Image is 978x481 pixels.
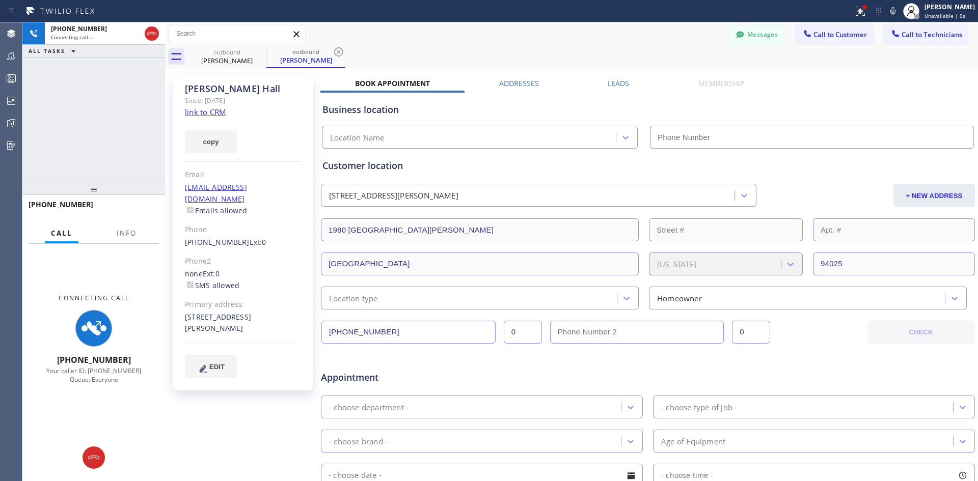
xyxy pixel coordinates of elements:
div: [PERSON_NAME] Hall [185,83,302,95]
label: Leads [608,78,629,88]
a: link to CRM [185,107,226,117]
span: Call [51,229,72,238]
input: ZIP [813,252,975,275]
span: Connecting call… [51,34,92,41]
input: SMS allowed [187,281,194,288]
span: Call to Technicians [902,30,962,39]
span: Connecting Call [59,294,129,302]
span: Ext: 0 [203,269,220,278]
div: Business location [322,103,973,117]
span: [PHONE_NUMBER] [29,200,93,209]
input: Apt. # [813,218,975,241]
div: [PERSON_NAME] [267,55,344,65]
label: Addresses [499,78,539,88]
div: Since: [DATE] [185,95,302,106]
div: none [185,268,302,292]
input: Ext. [504,321,542,344]
button: Call [45,223,78,243]
div: outbound [188,48,265,56]
button: Hang up [145,26,159,41]
div: Customer location [322,159,973,173]
button: ALL TASKS [22,45,86,57]
div: Email [185,169,302,181]
div: [STREET_ADDRESS][PERSON_NAME] [329,190,458,202]
button: Messages [729,25,785,44]
div: Age of Equipment [661,435,725,447]
div: Alisa Hall [267,45,344,67]
button: copy [185,130,237,153]
div: Phone [185,224,302,236]
input: City [321,252,639,275]
div: Alisa Hall [188,45,265,68]
div: [STREET_ADDRESS][PERSON_NAME] [185,312,302,335]
input: Phone Number [650,126,974,149]
span: - choose time - [661,470,713,480]
div: Primary address [185,299,302,310]
button: Mute [886,4,900,18]
span: Ext: 0 [250,237,266,247]
label: Book Appointment [355,78,430,88]
button: CHECK [867,321,974,344]
label: Membership [698,78,744,88]
button: Hang up [83,446,105,469]
div: [PERSON_NAME] [188,56,265,65]
button: Call to Technicians [884,25,968,44]
a: [PHONE_NUMBER] [185,237,250,247]
span: Call to Customer [813,30,867,39]
div: Homeowner [657,292,702,304]
label: SMS allowed [185,280,239,290]
span: EDIT [209,363,225,371]
span: [PHONE_NUMBER] [51,24,107,33]
a: [EMAIL_ADDRESS][DOMAIN_NAME] [185,182,247,204]
button: + NEW ADDRESS [893,184,975,207]
input: Phone Number [321,321,496,344]
input: Phone Number 2 [550,321,724,344]
div: outbound [267,48,344,55]
div: - choose type of job - [661,401,737,413]
span: Info [117,229,137,238]
input: Emails allowed [187,207,194,213]
input: Search [169,25,305,42]
label: Emails allowed [185,206,248,215]
input: Street # [649,218,803,241]
span: ALL TASKS [29,47,65,54]
div: Location Name [330,132,385,144]
div: - choose department - [329,401,409,413]
div: [PERSON_NAME] [925,3,975,11]
input: Address [321,218,639,241]
span: [PHONE_NUMBER] [57,354,131,365]
div: Location type [329,292,378,304]
button: Info [111,223,143,243]
button: EDIT [185,355,237,378]
input: Ext. 2 [732,321,770,344]
button: Call to Customer [796,25,874,44]
div: - choose brand - [329,435,388,447]
span: Unavailable | 0s [925,12,965,19]
span: Appointment [321,371,537,384]
span: Your caller ID: [PHONE_NUMBER] Queue: Everyone [46,366,141,384]
div: Phone2 [185,256,302,267]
